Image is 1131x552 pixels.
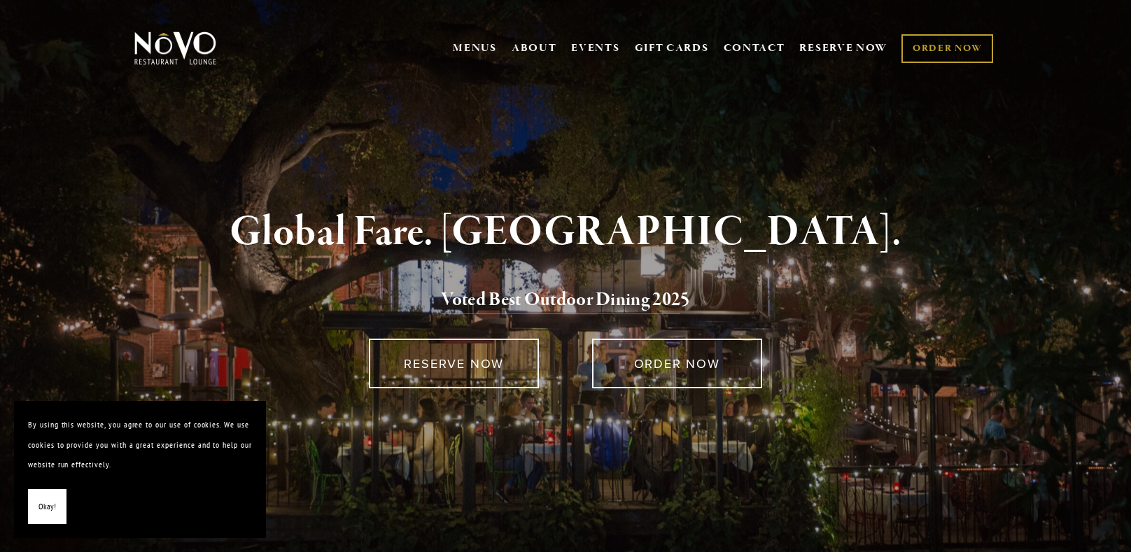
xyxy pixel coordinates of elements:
[635,35,709,62] a: GIFT CARDS
[799,35,887,62] a: RESERVE NOW
[512,41,557,55] a: ABOUT
[724,35,785,62] a: CONTACT
[592,339,762,388] a: ORDER NOW
[28,489,66,525] button: Okay!
[28,415,252,475] p: By using this website, you agree to our use of cookies. We use cookies to provide you with a grea...
[230,206,901,259] strong: Global Fare. [GEOGRAPHIC_DATA].
[38,497,56,517] span: Okay!
[441,288,680,314] a: Voted Best Outdoor Dining 202
[157,285,974,315] h2: 5
[571,41,619,55] a: EVENTS
[453,41,497,55] a: MENUS
[369,339,539,388] a: RESERVE NOW
[14,401,266,538] section: Cookie banner
[901,34,993,63] a: ORDER NOW
[132,31,219,66] img: Novo Restaurant &amp; Lounge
